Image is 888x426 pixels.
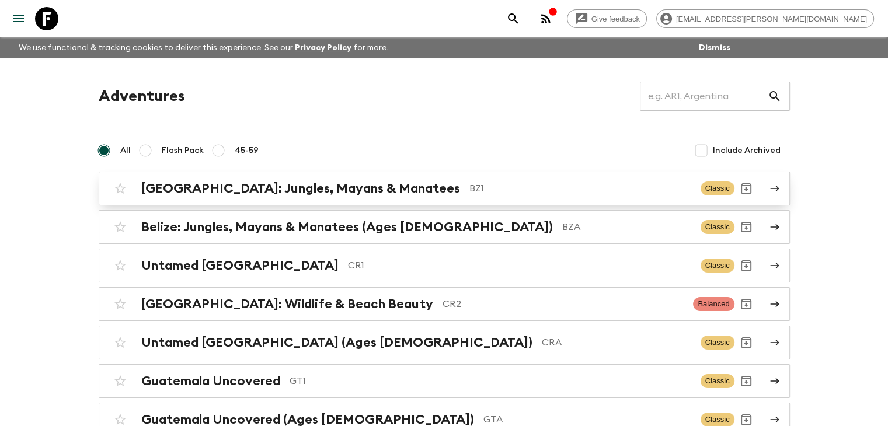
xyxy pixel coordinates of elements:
span: Classic [701,374,734,388]
button: Archive [734,292,758,316]
button: Archive [734,369,758,393]
h2: Belize: Jungles, Mayans & Manatees (Ages [DEMOGRAPHIC_DATA]) [141,219,553,235]
button: menu [7,7,30,30]
p: CRA [542,336,691,350]
button: Archive [734,254,758,277]
h2: Untamed [GEOGRAPHIC_DATA] (Ages [DEMOGRAPHIC_DATA]) [141,335,532,350]
a: Belize: Jungles, Mayans & Manatees (Ages [DEMOGRAPHIC_DATA])BZAClassicArchive [99,210,790,244]
a: [GEOGRAPHIC_DATA]: Wildlife & Beach BeautyCR2BalancedArchive [99,287,790,321]
p: BZA [562,220,691,234]
span: Include Archived [713,145,781,156]
p: CR2 [443,297,684,311]
button: Dismiss [696,40,733,56]
button: search adventures [502,7,525,30]
p: We use functional & tracking cookies to deliver this experience. See our for more. [14,37,393,58]
div: [EMAIL_ADDRESS][PERSON_NAME][DOMAIN_NAME] [656,9,874,28]
span: Flash Pack [162,145,204,156]
span: Classic [701,336,734,350]
input: e.g. AR1, Argentina [640,80,768,113]
button: Archive [734,215,758,239]
span: All [120,145,131,156]
span: Classic [701,181,734,195]
span: [EMAIL_ADDRESS][PERSON_NAME][DOMAIN_NAME] [670,15,873,23]
a: Untamed [GEOGRAPHIC_DATA] (Ages [DEMOGRAPHIC_DATA])CRAClassicArchive [99,326,790,359]
button: Archive [734,177,758,200]
p: BZ1 [469,181,691,195]
p: GT1 [290,374,691,388]
span: Classic [701,259,734,273]
h2: Untamed [GEOGRAPHIC_DATA] [141,258,339,273]
span: Classic [701,220,734,234]
span: Balanced [693,297,734,311]
h2: [GEOGRAPHIC_DATA]: Jungles, Mayans & Manatees [141,181,460,196]
a: Guatemala UncoveredGT1ClassicArchive [99,364,790,398]
button: Archive [734,331,758,354]
a: Untamed [GEOGRAPHIC_DATA]CR1ClassicArchive [99,249,790,282]
span: 45-59 [235,145,259,156]
span: Give feedback [585,15,646,23]
a: Give feedback [567,9,647,28]
h1: Adventures [99,85,185,108]
a: [GEOGRAPHIC_DATA]: Jungles, Mayans & ManateesBZ1ClassicArchive [99,172,790,205]
a: Privacy Policy [295,44,351,52]
h2: [GEOGRAPHIC_DATA]: Wildlife & Beach Beauty [141,296,433,312]
p: CR1 [348,259,691,273]
h2: Guatemala Uncovered [141,373,280,389]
